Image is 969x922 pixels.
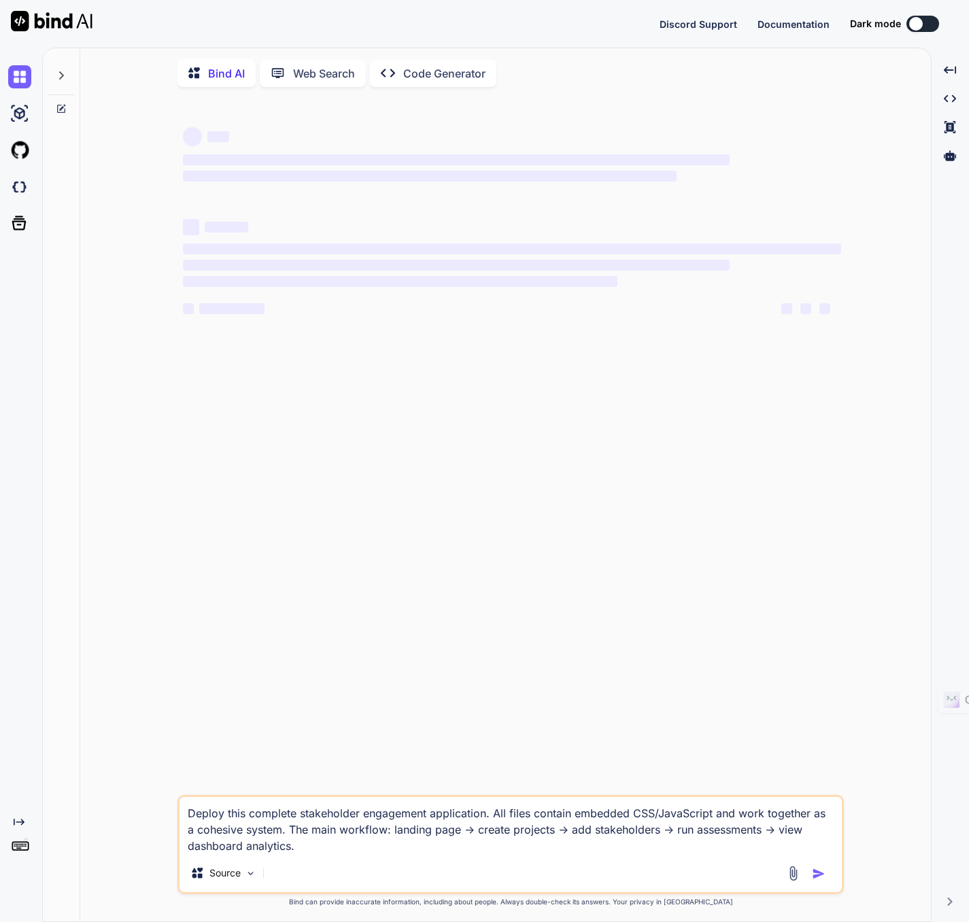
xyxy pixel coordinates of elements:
[8,139,31,162] img: githubLight
[660,18,737,30] span: Discord Support
[183,154,729,165] span: ‌
[199,303,265,314] span: ‌
[781,303,792,314] span: ‌
[819,303,830,314] span: ‌
[8,102,31,125] img: ai-studio
[205,222,248,233] span: ‌
[183,127,202,146] span: ‌
[293,65,355,82] p: Web Search
[8,175,31,199] img: darkCloudIdeIcon
[758,17,830,31] button: Documentation
[800,303,811,314] span: ‌
[207,131,229,142] span: ‌
[11,11,92,31] img: Bind AI
[245,868,256,879] img: Pick Models
[183,219,199,235] span: ‌
[758,18,830,30] span: Documentation
[183,276,617,287] span: ‌
[812,867,826,881] img: icon
[177,897,844,907] p: Bind can provide inaccurate information, including about people. Always double-check its answers....
[180,797,842,854] textarea: Deploy this complete stakeholder engagement application. All files contain embedded CSS/JavaScrip...
[850,17,901,31] span: Dark mode
[8,65,31,88] img: chat
[403,65,486,82] p: Code Generator
[183,303,194,314] span: ‌
[183,171,677,182] span: ‌
[209,866,241,880] p: Source
[660,17,737,31] button: Discord Support
[183,243,841,254] span: ‌
[208,65,245,82] p: Bind AI
[183,260,729,271] span: ‌
[785,866,801,881] img: attachment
